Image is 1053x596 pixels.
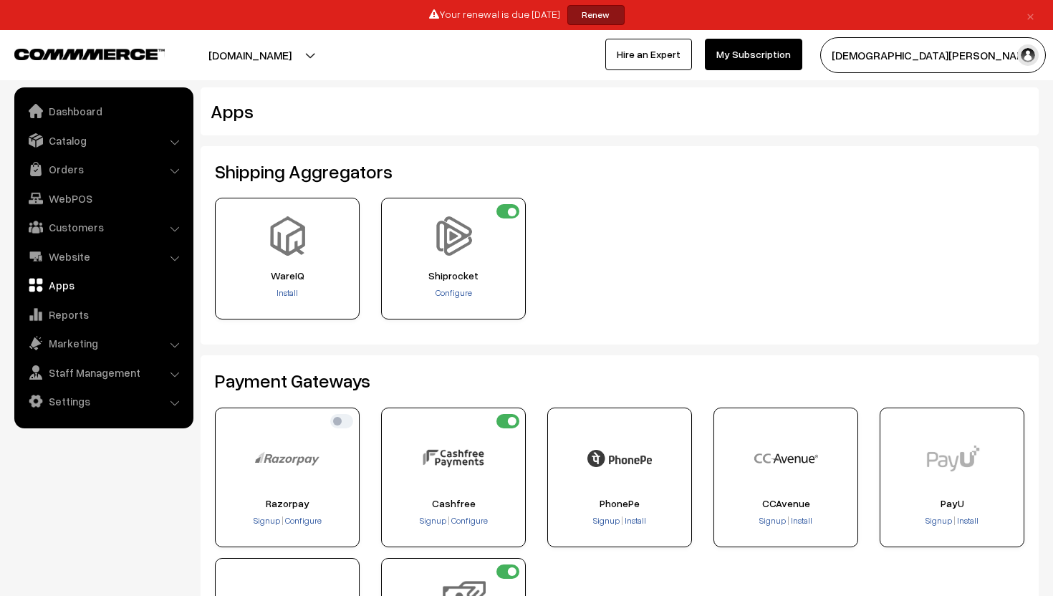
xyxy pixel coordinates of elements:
h2: Payment Gateways [215,370,1024,392]
span: Signup [593,515,620,526]
a: Signup [420,515,448,526]
span: Shiprocket [386,270,521,282]
a: Settings [18,388,188,414]
span: Configure [285,515,322,526]
a: Install [956,515,979,526]
span: Razorpay [220,498,355,509]
img: Cashfree [421,426,486,491]
img: CCAvenue [754,426,818,491]
a: Reports [18,302,188,327]
a: My Subscription [705,39,802,70]
span: PayU [885,498,1019,509]
span: PhonePe [552,498,687,509]
a: Customers [18,214,188,240]
span: Install [791,515,812,526]
div: Your renewal is due [DATE] [5,5,1048,25]
a: Catalog [18,128,188,153]
a: Signup [925,515,953,526]
div: | [885,514,1019,529]
a: WebPOS [18,186,188,211]
div: | [552,514,687,529]
span: WareIQ [220,270,355,282]
a: Website [18,244,188,269]
span: Signup [925,515,952,526]
span: Signup [254,515,280,526]
span: Configure [451,515,488,526]
span: Install [957,515,979,526]
img: Shiprocket [434,216,473,256]
button: [DEMOGRAPHIC_DATA][PERSON_NAME] [820,37,1046,73]
a: Configure [436,287,472,298]
a: COMMMERCE [14,44,140,62]
div: | [220,514,355,529]
div: | [718,514,853,529]
button: [DOMAIN_NAME] [158,37,342,73]
span: Signup [759,515,786,526]
img: WareIQ [268,216,307,256]
span: Signup [420,515,446,526]
a: Install [789,515,812,526]
a: Install [277,287,298,298]
img: Razorpay [255,426,319,491]
img: PhonePe [587,426,652,491]
a: Staff Management [18,360,188,385]
img: user [1017,44,1039,66]
a: Marketing [18,330,188,356]
a: Signup [593,515,621,526]
a: Apps [18,272,188,298]
a: Renew [567,5,625,25]
div: | [386,514,521,529]
img: PayU [920,426,984,491]
a: Configure [284,515,322,526]
a: Hire an Expert [605,39,692,70]
span: Install [625,515,646,526]
span: Cashfree [386,498,521,509]
img: COMMMERCE [14,49,165,59]
a: × [1021,6,1040,24]
a: Orders [18,156,188,182]
h2: Apps [211,100,889,122]
a: Configure [450,515,488,526]
a: Signup [759,515,787,526]
a: Dashboard [18,98,188,124]
span: CCAvenue [718,498,853,509]
a: Install [623,515,646,526]
h2: Shipping Aggregators [215,160,1024,183]
a: Signup [254,515,282,526]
